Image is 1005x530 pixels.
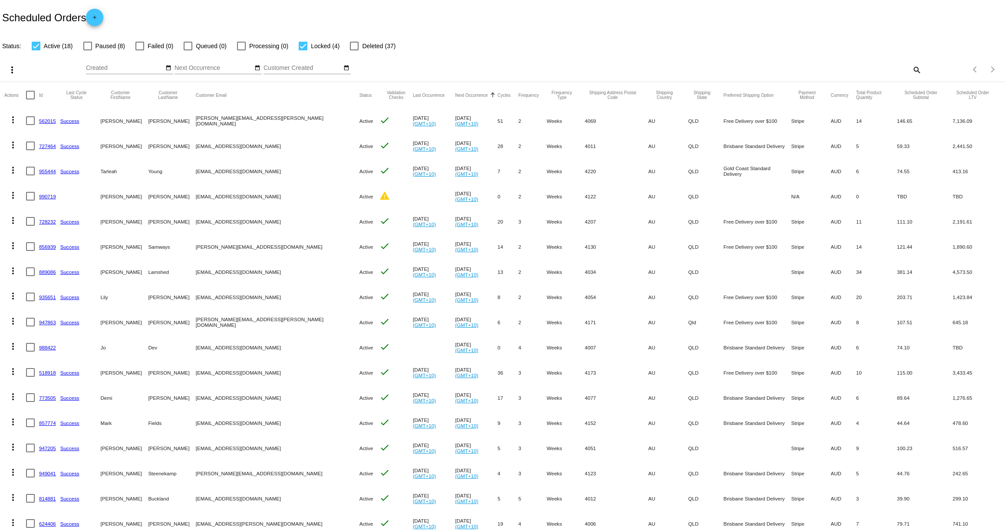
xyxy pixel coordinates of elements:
a: (GMT+10) [455,297,478,303]
mat-cell: [DATE] [413,410,455,435]
mat-cell: AUD [831,158,857,184]
mat-cell: Weeks [547,385,585,410]
mat-cell: 381.14 [897,259,952,284]
mat-cell: 5 [856,133,897,158]
mat-cell: N/A [791,184,830,209]
button: Change sorting for CustomerFirstName [101,90,141,100]
mat-cell: 6 [498,309,518,335]
a: (GMT+10) [455,221,478,227]
mat-cell: 14 [856,234,897,259]
mat-cell: AUD [831,309,857,335]
mat-cell: AU [648,133,688,158]
mat-cell: [DATE] [455,108,498,133]
mat-cell: 115.00 [897,360,952,385]
mat-icon: more_vert [8,165,18,175]
button: Change sorting for ShippingState [688,90,715,100]
button: Change sorting for CustomerEmail [196,92,227,98]
mat-cell: QLD [688,410,723,435]
mat-cell: 9 [498,410,518,435]
a: 518918 [39,370,56,375]
mat-cell: [PERSON_NAME] [101,184,148,209]
mat-cell: 146.65 [897,108,952,133]
mat-cell: Free Delivery over $100 [723,234,791,259]
mat-cell: 44.64 [897,410,952,435]
mat-cell: AUD [831,108,857,133]
mat-cell: QLD [688,133,723,158]
mat-cell: [EMAIL_ADDRESS][DOMAIN_NAME] [196,385,359,410]
mat-cell: QLD [688,335,723,360]
a: (GMT+10) [413,171,436,177]
mat-cell: [PERSON_NAME] [148,184,195,209]
a: (GMT+10) [455,146,478,151]
mat-icon: more_vert [8,215,18,226]
mat-cell: AUD [831,385,857,410]
mat-cell: 2 [518,284,547,309]
button: Change sorting for LastProcessingCycleId [60,90,93,100]
mat-cell: 2,191.61 [952,209,1001,234]
mat-cell: Gold Coast Standard Delivery [723,158,791,184]
a: (GMT+10) [413,221,436,227]
mat-cell: AU [648,410,688,435]
mat-icon: date_range [165,65,171,72]
mat-cell: [EMAIL_ADDRESS][DOMAIN_NAME] [196,209,359,234]
mat-cell: Weeks [547,309,585,335]
mat-cell: Brisbane Standard Delivery [723,385,791,410]
mat-cell: 89.64 [897,385,952,410]
a: Success [60,370,79,375]
mat-cell: Lamshed [148,259,195,284]
mat-cell: 36 [498,360,518,385]
mat-icon: more_vert [8,366,18,377]
mat-cell: [DATE] [455,234,498,259]
mat-cell: [DATE] [455,309,498,335]
mat-cell: 14 [856,108,897,133]
a: 562015 [39,118,56,124]
mat-cell: [EMAIL_ADDRESS][DOMAIN_NAME] [196,410,359,435]
a: (GMT+10) [413,322,436,328]
mat-cell: 107.51 [897,309,952,335]
mat-cell: Tarleah [101,158,148,184]
mat-cell: Free Delivery over $100 [723,309,791,335]
mat-cell: 2 [518,309,547,335]
mat-cell: 1,423.84 [952,284,1001,309]
button: Change sorting for Frequency [518,92,539,98]
a: 990719 [39,194,56,199]
mat-cell: 1,276.65 [952,385,1001,410]
mat-cell: 478.60 [952,410,1001,435]
mat-cell: Stripe [791,158,830,184]
mat-cell: [DATE] [455,284,498,309]
mat-icon: more_vert [8,316,18,326]
mat-cell: 2 [518,133,547,158]
a: (GMT+10) [455,372,478,378]
a: 935651 [39,294,56,300]
mat-icon: add [89,14,100,25]
button: Change sorting for PreferredShippingOption [723,92,774,98]
a: Success [60,319,79,325]
mat-cell: TBD [952,335,1001,360]
mat-icon: date_range [254,65,260,72]
mat-cell: 4011 [585,133,648,158]
mat-cell: 4054 [585,284,648,309]
mat-cell: [EMAIL_ADDRESS][DOMAIN_NAME] [196,284,359,309]
mat-cell: Free Delivery over $100 [723,360,791,385]
mat-cell: AUD [831,209,857,234]
mat-cell: 17 [498,385,518,410]
a: (GMT+10) [413,146,436,151]
a: (GMT+10) [455,398,478,403]
mat-cell: AU [648,360,688,385]
mat-cell: Stripe [791,259,830,284]
mat-cell: 3,433.45 [952,360,1001,385]
mat-cell: [PERSON_NAME] [148,209,195,234]
button: Change sorting for Subtotal [897,90,945,100]
mat-cell: 6 [856,158,897,184]
mat-cell: 2 [518,158,547,184]
mat-cell: 0 [498,335,518,360]
mat-cell: AUD [831,410,857,435]
mat-cell: [EMAIL_ADDRESS][DOMAIN_NAME] [196,360,359,385]
mat-cell: 34 [856,259,897,284]
mat-cell: AU [648,309,688,335]
mat-cell: [PERSON_NAME] [101,309,148,335]
mat-icon: more_vert [8,115,18,125]
mat-cell: AUD [831,360,857,385]
mat-cell: 2 [518,184,547,209]
mat-cell: [PERSON_NAME] [101,234,148,259]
